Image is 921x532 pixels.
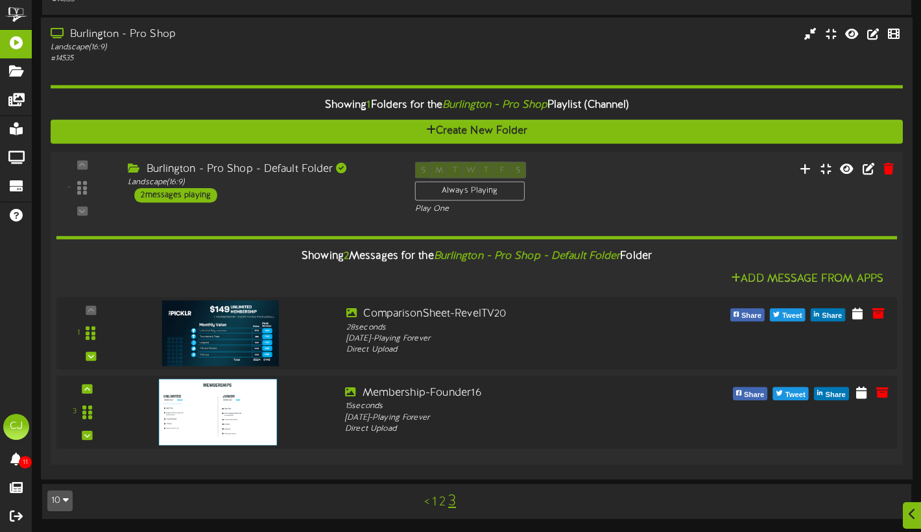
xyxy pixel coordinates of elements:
div: ComparisonSheet-RevelTV20 [346,307,677,322]
i: Burlington - Pro Shop - Default Folder [434,251,621,263]
span: Share [819,309,844,324]
a: < [424,495,429,509]
div: 28 seconds [346,322,677,333]
div: Burlington - Pro Shop [51,27,394,42]
span: 11 [19,456,32,468]
div: Direct Upload [346,345,677,356]
div: [DATE] - Playing Forever [346,333,677,345]
img: 276747b4-e81f-4c87-a214-798348f0420d.png [162,300,279,366]
button: Create New Folder [51,120,903,144]
div: Landscape ( 16:9 ) [128,177,395,188]
button: Tweet [770,309,806,322]
button: Share [733,387,768,400]
span: Share [822,388,848,402]
span: Tweet [780,309,805,324]
button: Share [814,387,849,400]
span: 2 [344,251,349,263]
div: Membership-Founder16 [345,386,679,401]
div: # 14535 [51,53,394,64]
span: 1 [366,100,370,112]
span: Share [739,309,764,324]
button: Share [811,309,845,322]
div: Landscape ( 16:9 ) [51,42,394,53]
button: Share [730,309,765,322]
div: Always Playing [415,182,525,201]
span: Share [741,388,767,402]
a: 3 [448,493,456,510]
div: Showing Folders for the Playlist (Channel) [41,92,913,120]
div: 15 seconds [345,401,679,413]
div: Showing Messages for the Folder [46,243,907,271]
div: 2 messages playing [134,188,217,202]
div: Burlington - Pro Shop - Default Folder [128,162,395,177]
div: Play One [415,204,610,215]
i: Burlington - Pro Shop [442,100,547,112]
span: Tweet [783,388,808,402]
a: 1 [432,495,437,509]
div: [DATE] - Playing Forever [345,412,679,424]
button: 10 [47,490,73,511]
a: 2 [439,495,446,509]
img: 595ade16-e163-48d2-84b1-634fe42c74a8.png [159,379,277,445]
div: Direct Upload [345,424,679,435]
button: Add Message From Apps [727,271,887,287]
button: Tweet [773,387,809,400]
div: CJ [3,414,29,440]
